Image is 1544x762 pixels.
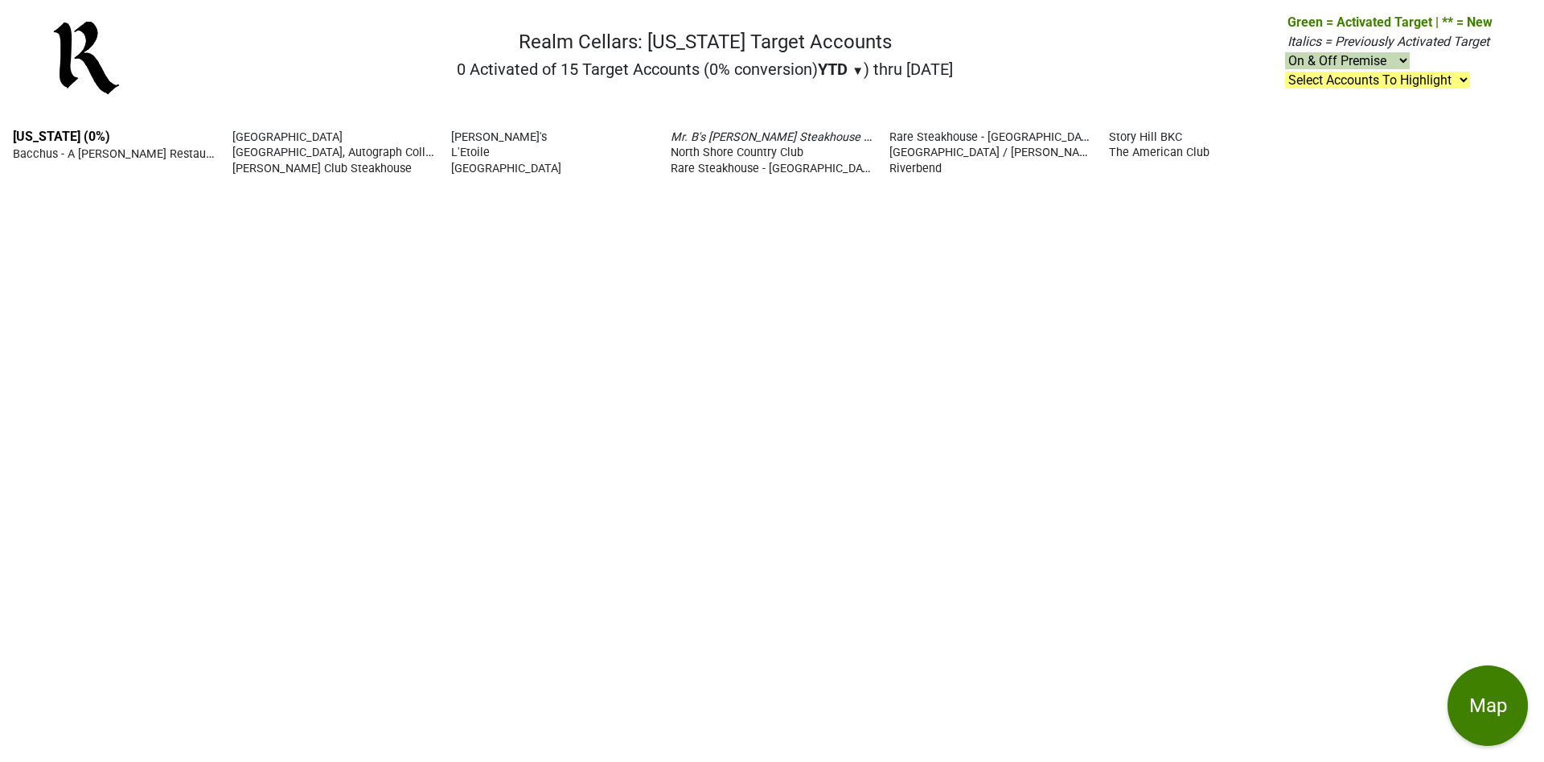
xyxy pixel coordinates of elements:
span: Green = Activated Target | ** = New [1287,14,1493,30]
span: Rare Steakhouse - [GEOGRAPHIC_DATA] [671,160,879,175]
span: Rare Steakhouse - [GEOGRAPHIC_DATA] [889,129,1098,144]
span: [GEOGRAPHIC_DATA] [232,130,343,144]
span: YTD [818,60,848,79]
span: Italics = Previously Activated Target [1287,34,1489,49]
h1: Realm Cellars: [US_STATE] Target Accounts [457,31,953,54]
span: [PERSON_NAME]'s [451,130,547,144]
span: Bacchus - A [PERSON_NAME] Restaurant [13,146,227,161]
span: The American Club [1109,146,1209,159]
span: North Shore Country Club [671,146,803,159]
span: [GEOGRAPHIC_DATA] [451,162,561,175]
span: Riverbend [889,162,942,175]
span: [GEOGRAPHIC_DATA], Autograph Collection [232,144,458,159]
span: L'Etoile [451,146,490,159]
a: [US_STATE] (0%) [13,129,110,144]
span: [PERSON_NAME] Club Steakhouse [232,162,412,175]
span: [GEOGRAPHIC_DATA] / [PERSON_NAME] Steakhouse [889,144,1164,159]
span: Story Hill BKC [1109,130,1182,144]
h2: 0 Activated of 15 Target Accounts (0% conversion) ) thru [DATE] [457,60,953,79]
span: ▼ [852,64,864,78]
img: Realm Cellars [51,18,122,98]
button: Map [1447,665,1528,746]
span: Mr. B's [PERSON_NAME] Steakhouse - [GEOGRAPHIC_DATA] [671,129,979,144]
